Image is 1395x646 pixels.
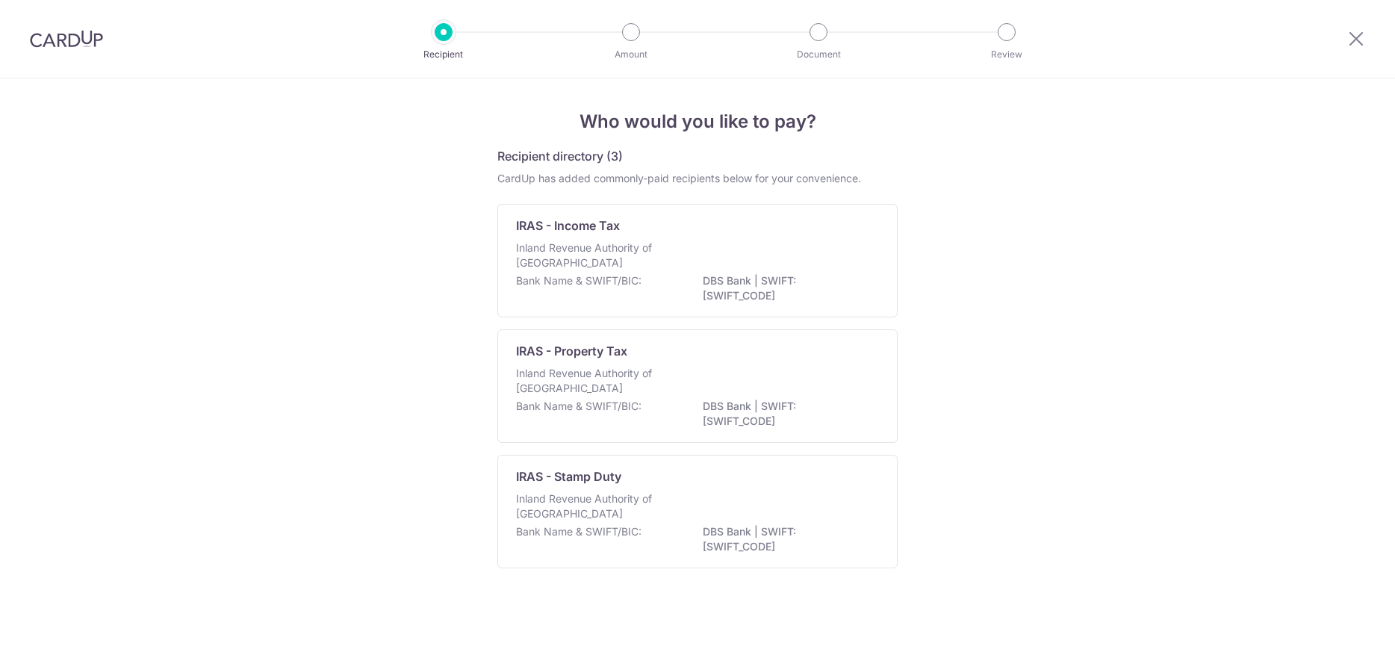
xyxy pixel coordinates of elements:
p: IRAS - Stamp Duty [516,468,621,485]
p: Amount [576,47,686,62]
p: DBS Bank | SWIFT: [SWIFT_CODE] [703,399,870,429]
p: Inland Revenue Authority of [GEOGRAPHIC_DATA] [516,366,674,396]
p: Inland Revenue Authority of [GEOGRAPHIC_DATA] [516,240,674,270]
img: CardUp [30,30,103,48]
p: IRAS - Income Tax [516,217,620,235]
div: CardUp has added commonly-paid recipients below for your convenience. [497,171,898,186]
h4: Who would you like to pay? [497,108,898,135]
p: Bank Name & SWIFT/BIC: [516,524,641,539]
p: Review [951,47,1062,62]
h5: Recipient directory (3) [497,147,623,165]
p: Recipient [388,47,499,62]
p: DBS Bank | SWIFT: [SWIFT_CODE] [703,273,870,303]
p: Bank Name & SWIFT/BIC: [516,399,641,414]
p: Document [763,47,874,62]
p: Inland Revenue Authority of [GEOGRAPHIC_DATA] [516,491,674,521]
p: Bank Name & SWIFT/BIC: [516,273,641,288]
p: IRAS - Property Tax [516,342,627,360]
p: DBS Bank | SWIFT: [SWIFT_CODE] [703,524,870,554]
